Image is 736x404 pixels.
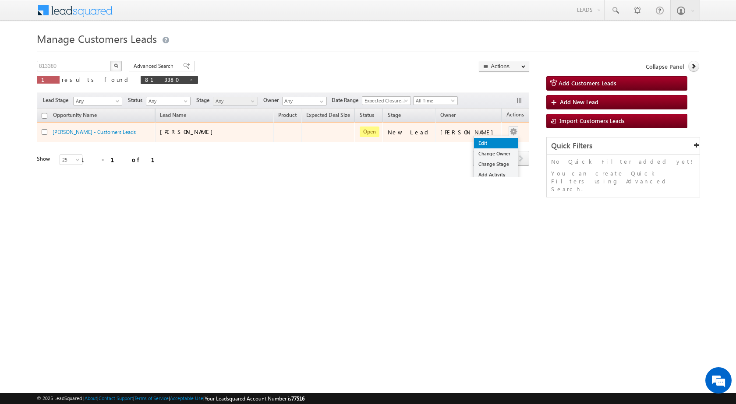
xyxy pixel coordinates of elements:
a: Any [146,97,191,105]
p: You can create Quick Filters using Advanced Search. [551,169,695,193]
span: prev [473,151,489,166]
span: results found [62,76,131,83]
span: Your Leadsquared Account Number is [205,395,304,402]
a: About [85,395,97,401]
a: Any [73,97,122,105]
a: Show All Items [315,97,326,106]
span: Opportunity Name [53,112,97,118]
img: Search [114,63,118,68]
textarea: Type your message and hit 'Enter' [11,81,160,262]
a: Status [355,110,379,122]
span: Actions [502,110,528,121]
p: No Quick Filter added yet! [551,158,695,165]
span: 813380 [145,76,185,83]
span: © 2025 LeadSquared | | | | | [37,394,304,403]
a: Expected Closure Date [362,96,411,105]
a: All Time [413,96,458,105]
div: Chat with us now [46,46,147,57]
span: Open [360,126,379,137]
a: Acceptable Use [170,395,203,401]
span: Stage [196,96,213,104]
a: Stage [383,110,405,122]
input: Type to Search [282,97,327,105]
span: Any [213,97,255,105]
span: Owner [263,96,282,104]
span: Add New Lead [560,98,598,105]
a: next [513,152,529,166]
span: Stage [388,112,401,118]
div: Minimize live chat window [144,4,165,25]
a: prev [473,152,489,166]
div: Show [37,155,53,163]
input: Check all records [42,113,47,119]
span: Expected Closure Date [362,97,408,105]
a: Any [213,97,258,105]
span: Any [146,97,188,105]
em: Start Chat [119,270,159,281]
span: Any [74,97,119,105]
a: Opportunity Name [49,110,101,122]
span: Manage Customers Leads [37,32,157,46]
span: Lead Stage [43,96,72,104]
a: Edit [474,138,518,148]
span: 25 [60,156,83,164]
span: All Time [414,97,455,105]
div: New Lead [388,128,432,136]
a: Change Owner [474,148,518,159]
span: Import Customers Leads [559,117,625,124]
span: Advanced Search [134,62,176,70]
span: Collapse Panel [646,63,684,70]
span: Product [278,112,297,118]
div: 1 - 1 of 1 [81,155,165,165]
span: 1 [41,76,55,83]
span: Date Range [332,96,362,104]
a: 25 [60,155,82,165]
a: Add Activity [474,169,518,180]
span: Add Customers Leads [559,79,616,87]
span: [PERSON_NAME] [160,128,217,135]
a: [PERSON_NAME] - Customers Leads [53,129,136,135]
div: [PERSON_NAME] [440,128,498,136]
span: Owner [440,112,456,118]
img: d_60004797649_company_0_60004797649 [15,46,37,57]
span: 77516 [291,395,304,402]
a: Contact Support [99,395,133,401]
span: next [513,151,529,166]
span: Expected Deal Size [306,112,350,118]
div: Quick Filters [547,137,700,155]
span: Lead Name [156,110,191,122]
span: Status [128,96,146,104]
a: Change Stage [474,159,518,169]
a: Terms of Service [134,395,169,401]
a: Expected Deal Size [302,110,354,122]
button: Actions [479,61,529,72]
